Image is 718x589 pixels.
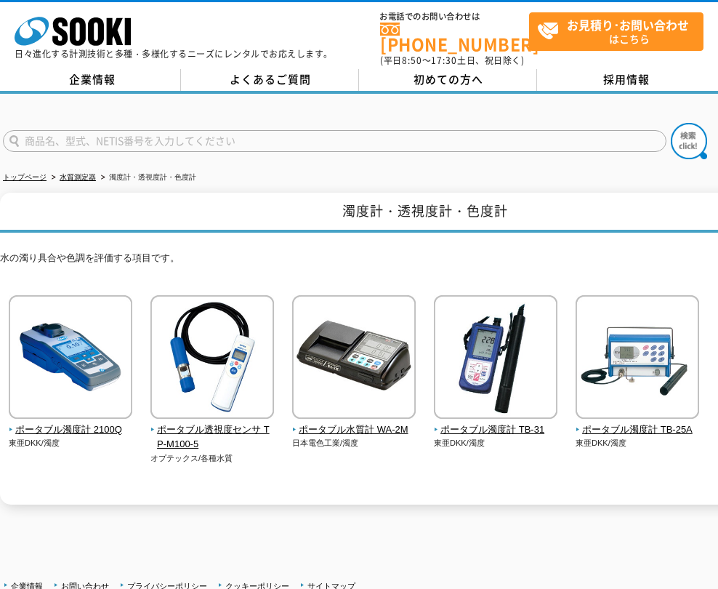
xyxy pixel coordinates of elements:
[434,422,558,438] span: ポータブル濁度計 TB-31
[9,409,133,438] a: ポータブル濁度計 2100Q
[434,409,558,438] a: ポータブル濁度計 TB-31
[3,130,666,152] input: 商品名、型式、NETIS番号を入力してください
[150,409,275,452] a: ポータブル透視度センサ TP-M100-5
[15,49,333,58] p: 日々進化する計測技術と多種・多様化するニーズにレンタルでお応えします。
[9,422,133,438] span: ポータブル濁度計 2100Q
[671,123,707,159] img: btn_search.png
[3,69,181,91] a: 企業情報
[537,69,715,91] a: 採用情報
[9,295,132,422] img: ポータブル濁度計 2100Q
[60,173,96,181] a: 水質測定器
[150,422,275,453] span: ポータブル透視度センサ TP-M100-5
[414,71,483,87] span: 初めての方へ
[359,69,537,91] a: 初めての方へ
[576,409,700,438] a: ポータブル濁度計 TB-25A
[380,54,524,67] span: (平日 ～ 土日、祝日除く)
[576,295,699,422] img: ポータブル濁度計 TB-25A
[567,16,689,33] strong: お見積り･お問い合わせ
[292,422,416,438] span: ポータブル水質計 WA-2M
[150,295,274,422] img: ポータブル透視度センサ TP-M100-5
[402,54,422,67] span: 8:50
[292,437,416,449] p: 日本電色工業/濁度
[431,54,457,67] span: 17:30
[98,170,196,185] li: 濁度計・透視度計・色度計
[380,12,529,21] span: お電話でのお問い合わせは
[576,437,700,449] p: 東亜DKK/濁度
[380,23,529,52] a: [PHONE_NUMBER]
[529,12,703,51] a: お見積り･お問い合わせはこちら
[181,69,359,91] a: よくあるご質問
[292,295,416,422] img: ポータブル水質計 WA-2M
[292,409,416,438] a: ポータブル水質計 WA-2M
[434,437,558,449] p: 東亜DKK/濁度
[9,437,133,449] p: 東亜DKK/濁度
[3,173,47,181] a: トップページ
[576,422,700,438] span: ポータブル濁度計 TB-25A
[150,452,275,465] p: オプテックス/各種水質
[537,13,703,49] span: はこちら
[434,295,557,422] img: ポータブル濁度計 TB-31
